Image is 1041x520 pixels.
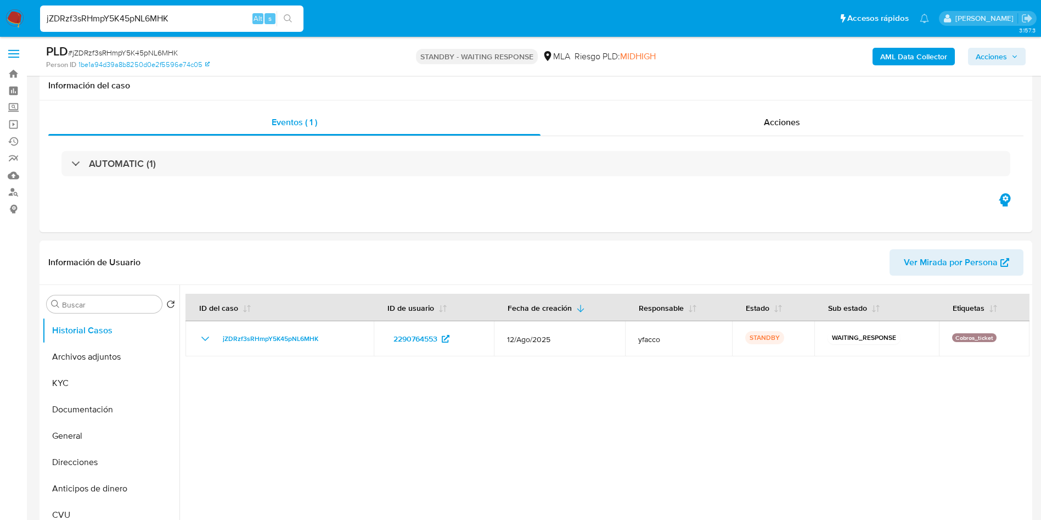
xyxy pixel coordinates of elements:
[89,158,156,170] h3: AUTOMATIC (1)
[46,60,76,70] b: Person ID
[976,48,1007,65] span: Acciones
[42,317,179,344] button: Historial Casos
[575,51,656,63] span: Riesgo PLD:
[542,51,570,63] div: MLA
[416,49,538,64] p: STANDBY - WAITING RESPONSE
[42,396,179,423] button: Documentación
[68,47,178,58] span: # jZDRzf3sRHmpY5K45pNL6MHK
[254,13,262,24] span: Alt
[847,13,909,24] span: Accesos rápidos
[890,249,1023,276] button: Ver Mirada por Persona
[955,13,1017,24] p: yesica.facco@mercadolibre.com
[48,80,1023,91] h1: Información del caso
[42,423,179,449] button: General
[42,476,179,502] button: Anticipos de dinero
[268,13,272,24] span: s
[42,449,179,476] button: Direcciones
[46,42,68,60] b: PLD
[904,249,998,276] span: Ver Mirada por Persona
[880,48,947,65] b: AML Data Collector
[1021,13,1033,24] a: Salir
[277,11,299,26] button: search-icon
[51,300,60,309] button: Buscar
[873,48,955,65] button: AML Data Collector
[42,370,179,396] button: KYC
[42,344,179,370] button: Archivos adjuntos
[61,151,1010,176] div: AUTOMATIC (1)
[48,257,140,268] h1: Información de Usuario
[968,48,1026,65] button: Acciones
[764,116,800,128] span: Acciones
[920,14,929,23] a: Notificaciones
[620,50,656,63] span: MIDHIGH
[40,12,303,26] input: Buscar usuario o caso...
[166,300,175,312] button: Volver al orden por defecto
[272,116,317,128] span: Eventos ( 1 )
[62,300,157,310] input: Buscar
[78,60,210,70] a: 1be1a94d39a8b8250d0e2f5596e74c05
